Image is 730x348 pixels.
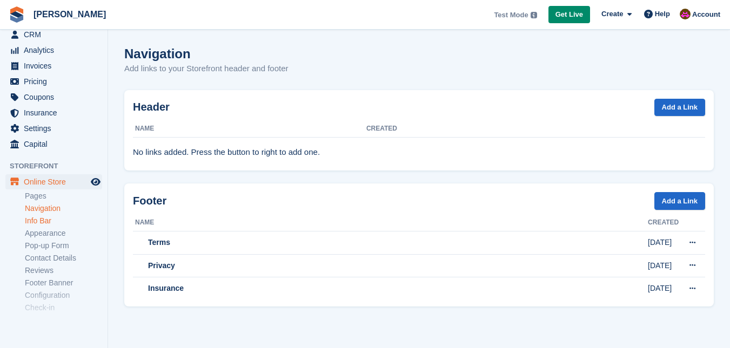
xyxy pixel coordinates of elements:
a: Contact Details [25,253,102,263]
span: Capital [24,137,89,152]
strong: Header [133,101,170,113]
a: Navigation [25,203,102,214]
span: Help [655,9,670,19]
a: menu [5,90,102,105]
span: Invoices [24,58,89,73]
a: Check-in [25,303,102,313]
a: menu [5,43,102,58]
div: Privacy [135,260,648,271]
a: Get Live [548,6,590,24]
td: No links added. Press the button to right to add one. [133,138,705,165]
a: Reviews [25,265,102,276]
a: Pop-up Form [25,241,102,251]
span: CRM [24,27,89,42]
div: Terms [135,237,648,248]
a: menu [5,105,102,120]
span: Account [692,9,720,20]
a: Pages [25,191,102,201]
td: [DATE] [648,254,681,277]
th: Created [648,214,681,231]
span: Storefront [10,161,108,172]
a: menu [5,137,102,152]
span: Settings [24,121,89,136]
span: Test Mode [494,10,528,21]
img: icon-info-grey-7440780725fd019a000dd9b08b2336e03edf1995a4989e88bcd33f0948082b44.svg [531,12,537,18]
span: Insurance [24,105,89,120]
td: [DATE] [648,277,681,300]
p: Add links to your Storefront header and footer [124,63,289,75]
td: [DATE] [648,231,681,255]
a: Appearance [25,228,102,238]
a: Preview store [89,175,102,188]
a: menu [5,121,102,136]
div: Insurance [135,283,648,294]
span: Get Live [555,9,583,20]
a: Configuration [25,290,102,301]
th: Created [366,120,705,138]
a: Footer Banner [25,278,102,288]
th: Name [133,120,366,138]
h1: Navigation [124,46,191,61]
a: Add a Link [654,192,705,210]
img: stora-icon-8386f47178a22dfd0bd8f6a31ec36ba5ce8667c1dd55bd0f319d3a0aa187defe.svg [9,6,25,23]
strong: Footer [133,195,166,207]
a: Add a Link [654,99,705,117]
a: menu [5,74,102,89]
th: Name [133,214,648,231]
span: Create [601,9,623,19]
span: Pricing [24,74,89,89]
a: menu [5,174,102,189]
img: Paul Tericas [680,9,691,19]
a: Info Bar [25,216,102,226]
span: Analytics [24,43,89,58]
span: Online Store [24,174,89,189]
a: menu [5,58,102,73]
a: [PERSON_NAME] [29,5,110,23]
span: Coupons [24,90,89,105]
a: menu [5,27,102,42]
